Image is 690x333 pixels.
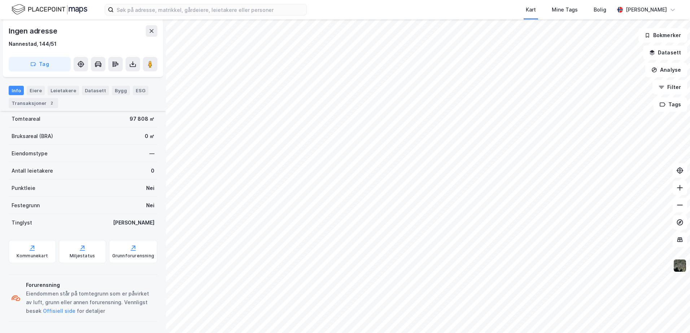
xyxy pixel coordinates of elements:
button: Bokmerker [638,28,687,43]
div: 97 808 ㎡ [130,115,154,123]
div: Transaksjoner [9,98,58,108]
div: Eiendomstype [12,149,48,158]
div: [PERSON_NAME] [626,5,667,14]
div: Info [9,86,24,95]
div: Antall leietakere [12,166,53,175]
div: Bolig [594,5,606,14]
div: — [149,149,154,158]
div: Bruksareal (BRA) [12,132,53,141]
img: logo.f888ab2527a4732fd821a326f86c7f29.svg [12,3,87,16]
div: [PERSON_NAME] [113,218,154,227]
button: Filter [652,80,687,94]
div: Tomteareal [12,115,40,123]
div: Miljøstatus [70,253,95,259]
div: Grunnforurensning [112,253,154,259]
img: 9k= [673,259,687,272]
button: Datasett [643,45,687,60]
div: Forurensning [26,281,154,289]
div: Eiere [27,86,45,95]
iframe: Chat Widget [654,298,690,333]
div: Festegrunn [12,201,40,210]
div: Datasett [82,86,109,95]
div: 0 [151,166,154,175]
div: Eiendommen står på tomtegrunn som er påvirket av luft, grunn eller annen forurensning. Vennligst ... [26,289,154,315]
div: Kart [526,5,536,14]
div: 2 [48,99,55,107]
div: Punktleie [12,184,35,192]
button: Analyse [645,63,687,77]
div: 0 ㎡ [145,132,154,141]
div: Nei [146,184,154,192]
div: ESG [133,86,148,95]
div: Mine Tags [552,5,578,14]
button: Tags [654,97,687,112]
div: Ingen adresse [9,25,58,37]
div: Leietakere [48,86,79,95]
div: Nannestad, 144/51 [9,40,57,48]
div: Bygg [112,86,130,95]
div: Tinglyst [12,218,32,227]
div: Kontrollprogram for chat [654,298,690,333]
button: Tag [9,57,71,71]
div: Nei [146,201,154,210]
input: Søk på adresse, matrikkel, gårdeiere, leietakere eller personer [114,4,306,15]
div: Kommunekart [17,253,48,259]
